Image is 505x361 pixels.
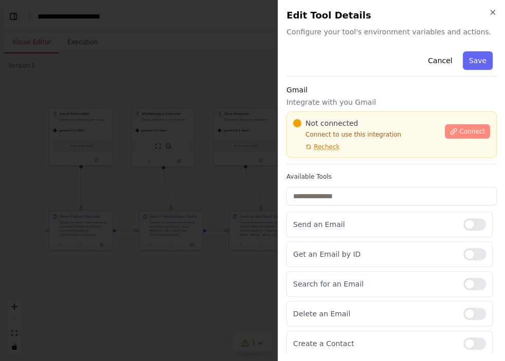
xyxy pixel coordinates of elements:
p: Delete an Email [293,309,455,319]
label: Available Tools [286,173,497,181]
h3: Gmail [286,85,497,95]
span: Recheck [314,143,339,151]
p: Get an Email by ID [293,249,455,259]
p: Connect to use this integration [293,130,439,139]
h2: Edit Tool Details [286,8,497,23]
span: Connect [459,127,485,136]
button: Cancel [422,51,458,70]
p: Search for an Email [293,279,455,289]
span: Not connected [305,118,358,128]
p: Send an Email [293,219,455,230]
button: Recheck [293,143,339,151]
p: Create a Contact [293,338,455,349]
button: Save [463,51,493,70]
button: Connect [445,124,490,139]
span: Configure your tool's environment variables and actions. [286,27,497,37]
p: Integrate with you Gmail [286,97,497,107]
